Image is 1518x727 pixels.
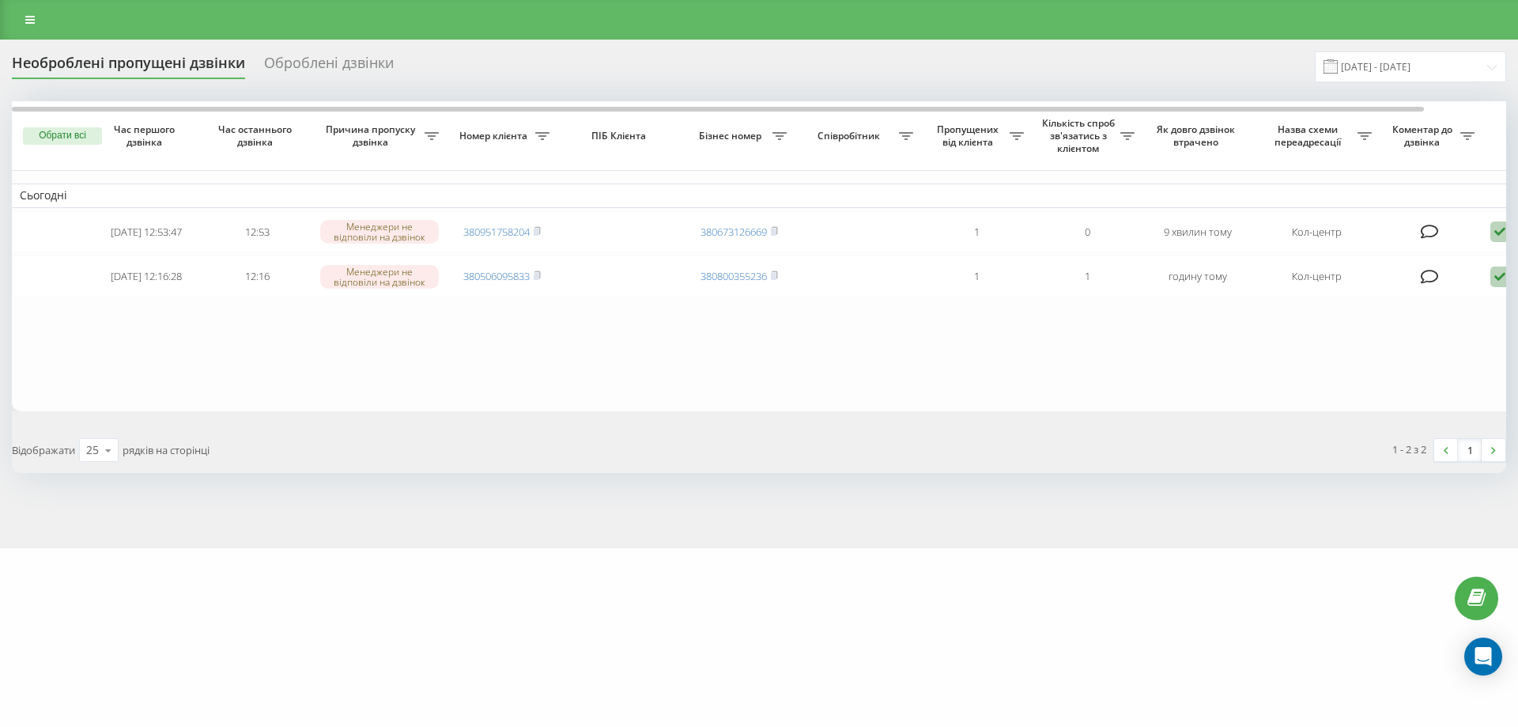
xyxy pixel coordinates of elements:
div: 25 [86,442,99,458]
td: 1 [921,256,1032,297]
td: 12:16 [202,256,312,297]
td: Кол-центр [1253,211,1380,253]
td: [DATE] 12:53:47 [91,211,202,253]
span: Відображати [12,443,75,457]
td: 1 [1032,256,1142,297]
span: Коментар до дзвінка [1388,123,1460,148]
span: Як довго дзвінок втрачено [1155,123,1240,148]
a: 1 [1458,439,1482,461]
div: Менеджери не відповіли на дзвінок [320,220,439,244]
a: 380800355236 [700,269,767,283]
a: 380673126669 [700,225,767,239]
span: рядків на сторінці [123,443,210,457]
span: Назва схеми переадресації [1261,123,1358,148]
div: Необроблені пропущені дзвінки [12,55,245,79]
td: Кол-центр [1253,256,1380,297]
a: 380506095833 [463,269,530,283]
span: Час першого дзвінка [104,123,189,148]
div: Менеджери не відповіли на дзвінок [320,265,439,289]
span: Номер клієнта [455,130,535,142]
span: Причина пропуску дзвінка [320,123,425,148]
td: 1 [921,211,1032,253]
span: Час останнього дзвінка [214,123,300,148]
td: 12:53 [202,211,312,253]
td: 9 хвилин тому [1142,211,1253,253]
a: 380951758204 [463,225,530,239]
td: годину тому [1142,256,1253,297]
div: Open Intercom Messenger [1464,638,1502,676]
td: [DATE] 12:16:28 [91,256,202,297]
div: 1 - 2 з 2 [1392,441,1426,457]
span: Кількість спроб зв'язатись з клієнтом [1040,117,1120,154]
td: 0 [1032,211,1142,253]
div: Оброблені дзвінки [264,55,394,79]
button: Обрати всі [23,127,102,145]
span: Бізнес номер [692,130,772,142]
span: ПІБ Клієнта [571,130,670,142]
span: Пропущених від клієнта [929,123,1010,148]
span: Співробітник [802,130,899,142]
